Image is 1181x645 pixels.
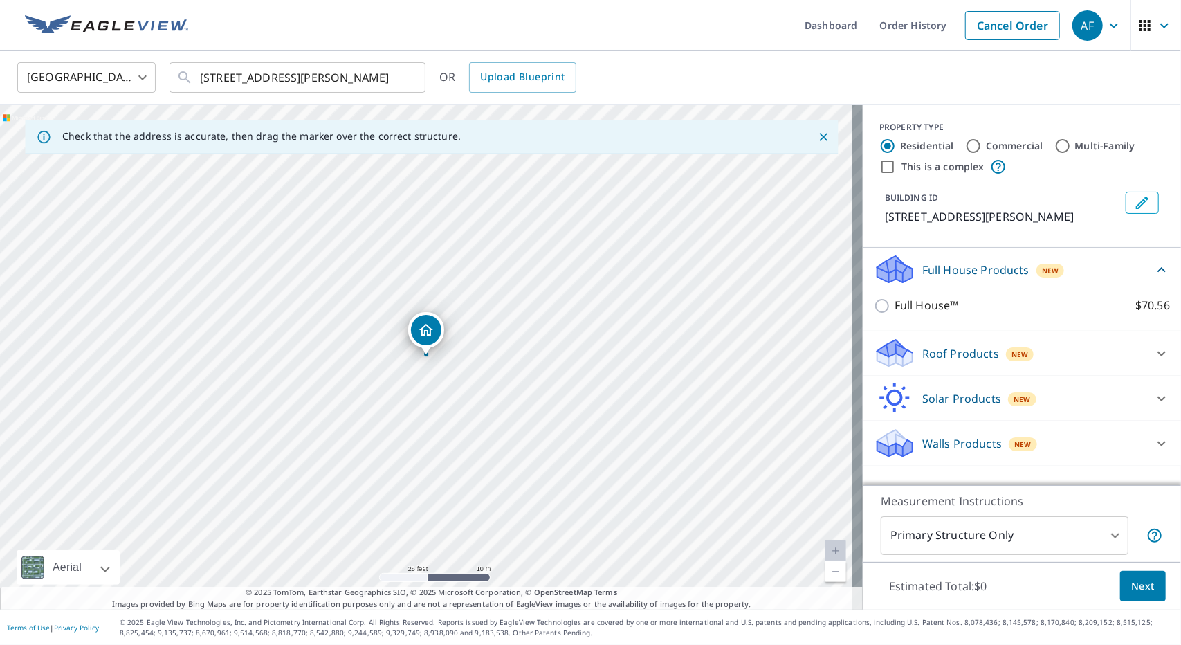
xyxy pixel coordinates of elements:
button: Edit building 1 [1126,192,1159,214]
input: Search by address or latitude-longitude [200,58,397,97]
div: Roof ProductsNew [874,337,1170,370]
p: Check that the address is accurate, then drag the marker over the correct structure. [62,130,461,143]
div: OR [439,62,576,93]
a: Current Level 20, Zoom Out [825,561,846,582]
div: Primary Structure Only [881,516,1128,555]
span: Upload Blueprint [480,69,565,86]
a: Current Level 20, Zoom In Disabled [825,540,846,561]
a: Terms of Use [7,623,50,633]
img: EV Logo [25,15,188,36]
div: PROPERTY TYPE [879,121,1164,134]
div: AF [1072,10,1103,41]
p: Full House Products [922,262,1029,278]
p: Measurement Instructions [881,493,1163,509]
span: New [1014,394,1031,405]
span: Next [1131,578,1155,595]
label: Commercial [986,139,1043,153]
div: [GEOGRAPHIC_DATA] [17,58,156,97]
div: Aerial [17,550,120,585]
div: Solar ProductsNew [874,382,1170,415]
a: Cancel Order [965,11,1060,40]
span: New [1014,439,1032,450]
div: Walls ProductsNew [874,427,1170,460]
p: Solar Products [922,390,1001,407]
p: BUILDING ID [885,192,938,203]
button: Next [1120,571,1166,602]
span: New [1042,265,1059,276]
label: This is a complex [901,160,985,174]
span: © 2025 TomTom, Earthstar Geographics SIO, © 2025 Microsoft Corporation, © [246,587,617,599]
a: Privacy Policy [54,623,99,633]
p: Roof Products [922,345,999,362]
p: Estimated Total: $0 [878,571,998,601]
p: $70.56 [1135,297,1170,314]
p: Full House™ [895,297,959,314]
p: | [7,624,99,632]
p: [STREET_ADDRESS][PERSON_NAME] [885,208,1120,225]
div: Full House ProductsNew [874,253,1170,286]
p: © 2025 Eagle View Technologies, Inc. and Pictometry International Corp. All Rights Reserved. Repo... [120,617,1174,638]
label: Residential [900,139,954,153]
span: New [1011,349,1029,360]
p: Walls Products [922,435,1002,452]
span: Your report will include only the primary structure on the property. For example, a detached gara... [1146,527,1163,544]
a: OpenStreetMap [534,587,592,597]
a: Upload Blueprint [469,62,576,93]
button: Close [814,128,832,146]
label: Multi-Family [1075,139,1135,153]
div: Dropped pin, building 1, Residential property, 1313 Mathews Ave Lakewood, OH 44107 [408,312,444,355]
a: Terms [594,587,617,597]
div: Aerial [48,550,86,585]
